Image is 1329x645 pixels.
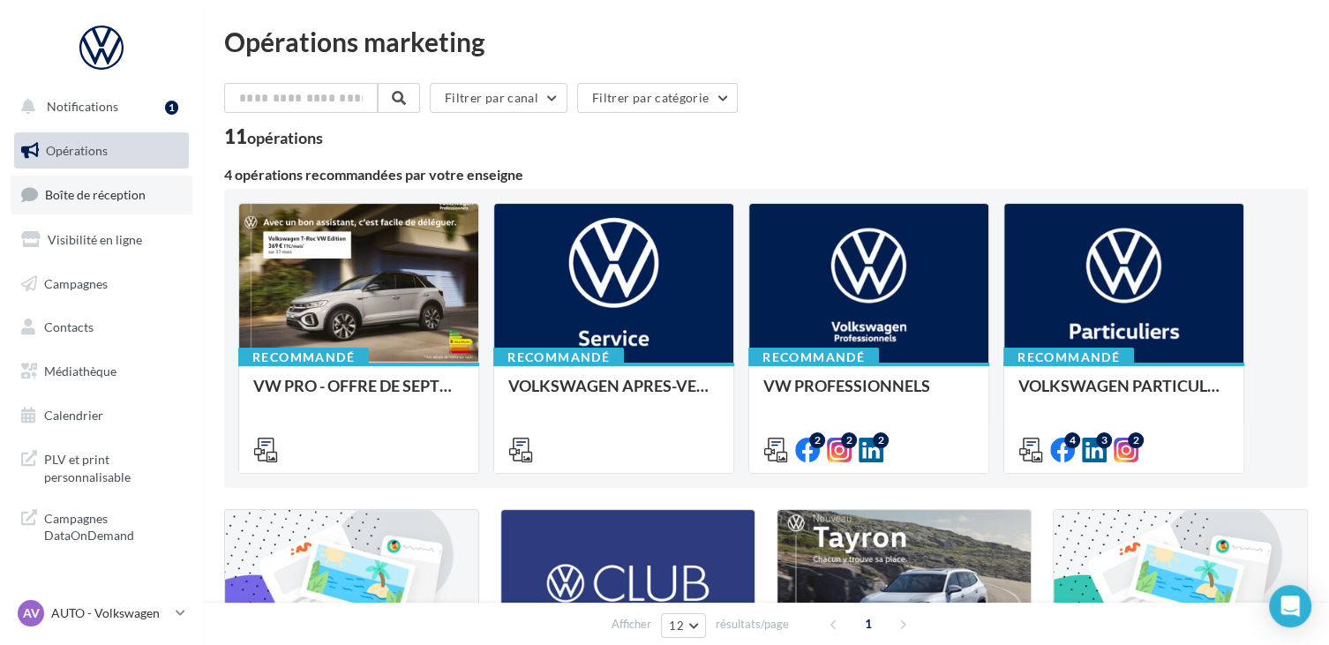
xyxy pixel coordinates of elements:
[44,506,182,544] span: Campagnes DataOnDemand
[11,132,192,169] a: Opérations
[809,432,825,448] div: 2
[47,99,118,114] span: Notifications
[44,319,94,334] span: Contacts
[44,408,103,423] span: Calendrier
[612,616,651,633] span: Afficher
[493,348,624,367] div: Recommandé
[873,432,889,448] div: 2
[11,88,185,125] button: Notifications 1
[11,440,192,492] a: PLV et print personnalisable
[1096,432,1112,448] div: 3
[165,101,178,115] div: 1
[45,187,146,202] span: Boîte de réception
[1269,585,1311,627] div: Open Intercom Messenger
[44,275,108,290] span: Campagnes
[23,604,40,622] span: AV
[854,610,882,638] span: 1
[508,377,719,412] div: VOLKSWAGEN APRES-VENTE
[224,28,1308,55] div: Opérations marketing
[577,83,738,113] button: Filtrer par catégorie
[46,143,108,158] span: Opérations
[11,176,192,214] a: Boîte de réception
[224,127,323,146] div: 11
[669,619,684,633] span: 12
[11,309,192,346] a: Contacts
[1064,432,1080,448] div: 4
[44,364,116,379] span: Médiathèque
[51,604,169,622] p: AUTO - Volkswagen
[1128,432,1144,448] div: 2
[841,432,857,448] div: 2
[11,353,192,390] a: Médiathèque
[44,447,182,485] span: PLV et print personnalisable
[11,499,192,551] a: Campagnes DataOnDemand
[763,377,974,412] div: VW PROFESSIONNELS
[1018,377,1229,412] div: VOLKSWAGEN PARTICULIER
[48,232,142,247] span: Visibilité en ligne
[253,377,464,412] div: VW PRO - OFFRE DE SEPTEMBRE 25
[430,83,567,113] button: Filtrer par canal
[247,130,323,146] div: opérations
[11,397,192,434] a: Calendrier
[716,616,789,633] span: résultats/page
[224,168,1308,182] div: 4 opérations recommandées par votre enseigne
[238,348,369,367] div: Recommandé
[11,266,192,303] a: Campagnes
[11,221,192,259] a: Visibilité en ligne
[14,596,189,630] a: AV AUTO - Volkswagen
[748,348,879,367] div: Recommandé
[1003,348,1134,367] div: Recommandé
[661,613,706,638] button: 12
